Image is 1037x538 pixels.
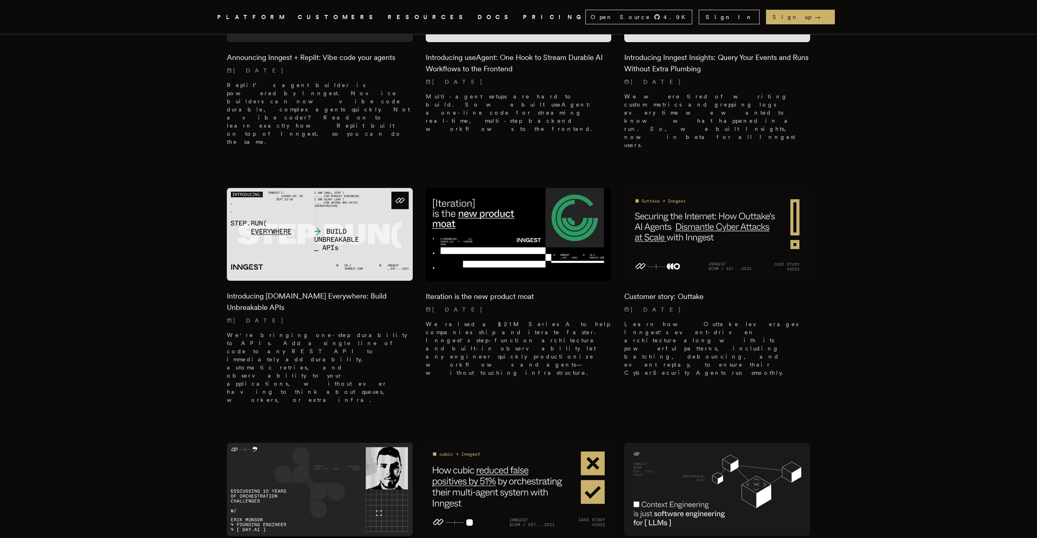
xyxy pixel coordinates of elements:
[426,78,612,86] p: [DATE]
[624,188,810,383] a: Featured image for Customer story: Outtake blog postCustomer story: Outtake[DATE] Learn how Outta...
[426,291,612,302] h2: Iteration is the new product moat
[227,443,413,536] img: Featured image for Discussing 10 years of orchestration challenges with Erik Munson, founding eng...
[388,12,468,22] button: RESOURCES
[624,78,810,86] p: [DATE]
[766,10,835,24] a: Sign up
[624,443,810,536] img: Featured image for Context engineering is just software engineering for LLMs blog post
[298,12,378,22] a: CUSTOMERS
[227,316,413,325] p: [DATE]
[624,320,810,377] p: Learn how Outtake leverages Inngest's event-driven architecture along with its powerful patterns,...
[426,320,612,377] p: We raised a $21M Series A to help companies ship and iterate faster. Inngest's step-function arch...
[624,305,810,314] p: [DATE]
[227,81,413,146] p: Replit’s agent builder is powered by Inngest. Novice builders can now vibe code durable, complex ...
[624,52,810,75] h2: Introducing Inngest Insights: Query Your Events and Runs Without Extra Plumbing
[421,440,616,538] img: Featured image for Customer story: cubic blog post
[217,12,288,22] button: PLATFORM
[426,188,612,383] a: Featured image for Iteration is the new product moat blog postIteration is the new product moat[D...
[523,12,585,22] a: PRICING
[624,291,810,302] h2: Customer story: Outtake
[815,13,828,21] span: →
[426,188,612,281] img: Featured image for Iteration is the new product moat blog post
[227,188,413,410] a: Featured image for Introducing Step.Run Everywhere: Build Unbreakable APIs blog postIntroducing [...
[227,331,413,404] p: We're bringing one-step durability to APIs. Add a single line of code to any REST API to immediat...
[478,12,513,22] a: DOCS
[624,92,810,149] p: We were tired of writing custom metrics and grepping logs every time we wanted to know what happe...
[624,188,810,281] img: Featured image for Customer story: Outtake blog post
[227,66,413,75] p: [DATE]
[227,52,413,63] h2: Announcing Inngest + Replit: Vibe code your agents
[227,290,413,313] h2: Introducing [DOMAIN_NAME] Everywhere: Build Unbreakable APIs
[227,188,413,281] img: Featured image for Introducing Step.Run Everywhere: Build Unbreakable APIs blog post
[426,52,612,75] h2: Introducing useAgent: One Hook to Stream Durable AI Workflows to the Frontend
[426,92,612,133] p: Multi-agent setups are hard to build. So we built useAgent: a one-line code for streaming real-ti...
[426,305,612,314] p: [DATE]
[699,10,760,24] a: Sign In
[591,13,651,21] span: Open Source
[664,13,690,21] span: 4.9 K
